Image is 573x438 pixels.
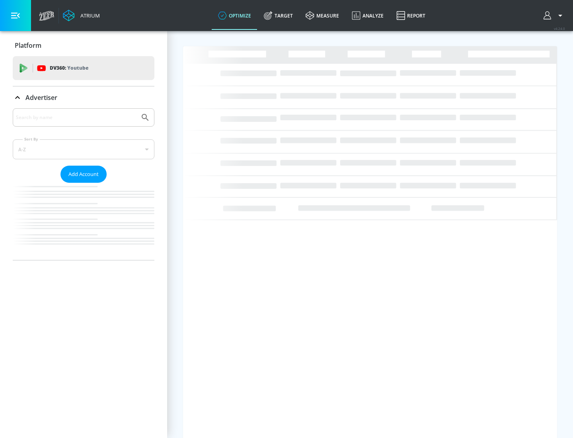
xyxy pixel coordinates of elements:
p: Platform [15,41,41,50]
p: DV360: [50,64,88,72]
div: Atrium [77,12,100,19]
a: measure [299,1,345,30]
nav: list of Advertiser [13,183,154,260]
div: Advertiser [13,86,154,109]
div: A-Z [13,139,154,159]
a: Atrium [63,10,100,22]
a: optimize [212,1,257,30]
span: v 4.24.0 [554,26,565,31]
div: Platform [13,34,154,57]
div: DV360: Youtube [13,56,154,80]
a: Target [257,1,299,30]
a: Analyze [345,1,390,30]
input: Search by name [16,112,136,123]
label: Sort By [23,137,40,142]
div: Advertiser [13,108,154,260]
span: Add Account [68,170,99,179]
a: Report [390,1,432,30]
p: Advertiser [25,93,57,102]
p: Youtube [67,64,88,72]
button: Add Account [60,166,107,183]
